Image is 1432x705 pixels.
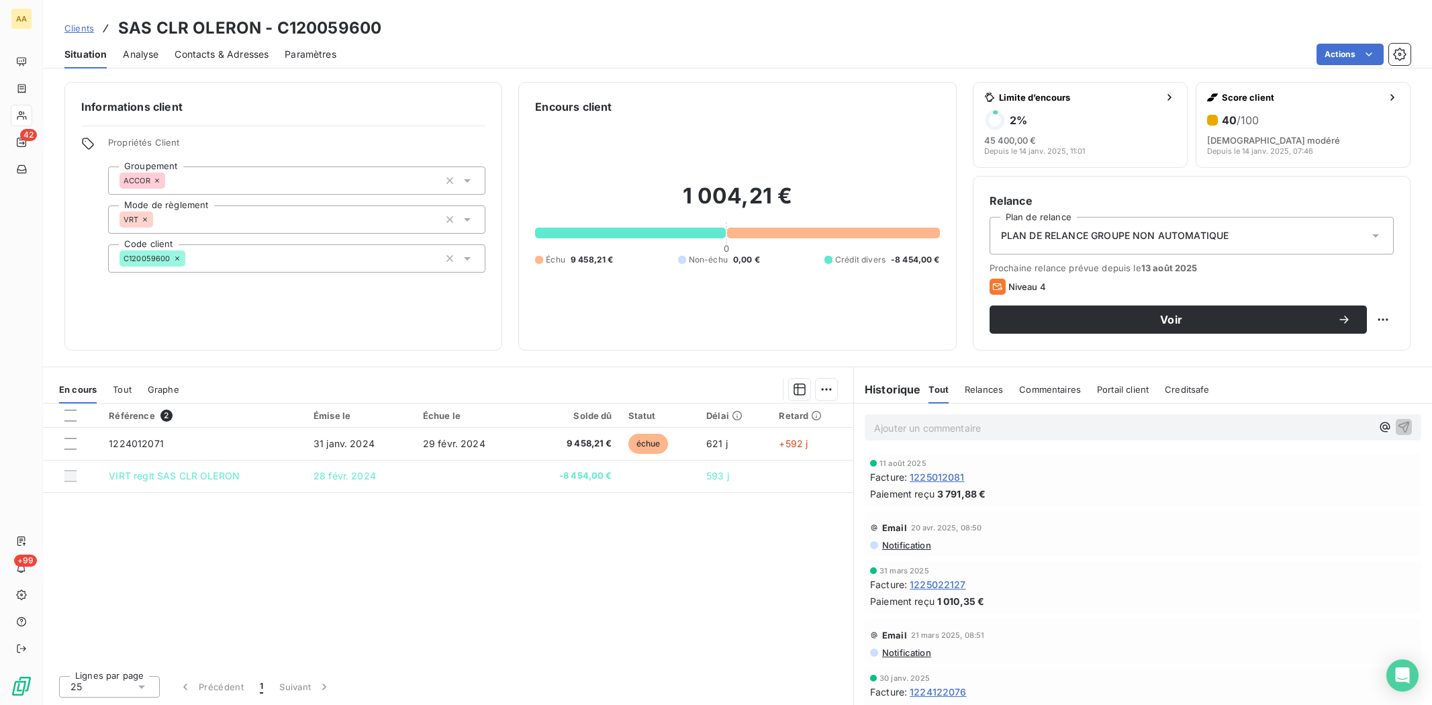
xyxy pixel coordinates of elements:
[314,438,375,449] span: 31 janv. 2024
[165,175,176,187] input: Ajouter une valeur
[870,470,907,484] span: Facture :
[724,243,729,254] span: 0
[870,487,935,501] span: Paiement reçu
[937,594,985,608] span: 1 010,35 €
[733,254,760,266] span: 0,00 €
[706,470,729,481] span: 593 j
[1006,314,1337,325] span: Voir
[854,381,921,397] h6: Historique
[1019,384,1081,395] span: Commentaires
[937,487,986,501] span: 3 791,88 €
[881,647,931,658] span: Notification
[973,82,1188,168] button: Limite d’encours2%45 400,00 €Depuis le 14 janv. 2025, 11:01
[1008,281,1046,292] span: Niveau 4
[689,254,728,266] span: Non-échu
[1010,113,1027,127] h6: 2 %
[108,137,485,156] span: Propriétés Client
[70,680,82,694] span: 25
[64,48,107,61] span: Situation
[423,438,485,449] span: 29 févr. 2024
[1097,384,1149,395] span: Portail client
[535,99,612,115] h6: Encours client
[271,673,339,701] button: Suivant
[123,48,158,61] span: Analyse
[881,540,931,551] span: Notification
[252,673,271,701] button: 1
[109,410,297,422] div: Référence
[171,673,252,701] button: Précédent
[124,254,171,263] span: C120059600
[1222,113,1259,127] h6: 40
[11,8,32,30] div: AA
[532,410,612,421] div: Solde dû
[879,674,930,682] span: 30 janv. 2025
[14,555,37,567] span: +99
[64,23,94,34] span: Clients
[1165,384,1210,395] span: Creditsafe
[628,434,669,454] span: échue
[779,438,808,449] span: +592 j
[910,577,966,592] span: 1225022127
[1237,113,1259,127] span: /100
[535,183,939,223] h2: 1 004,21 €
[59,384,97,395] span: En cours
[628,410,691,421] div: Statut
[990,193,1394,209] h6: Relance
[984,135,1036,146] span: 45 400,00 €
[64,21,94,35] a: Clients
[965,384,1003,395] span: Relances
[870,577,907,592] span: Facture :
[185,252,196,265] input: Ajouter une valeur
[879,567,929,575] span: 31 mars 2025
[11,675,32,697] img: Logo LeanPay
[882,630,907,641] span: Email
[1196,82,1411,168] button: Score client40/100[DEMOGRAPHIC_DATA] modéréDepuis le 14 janv. 2025, 07:46
[779,410,845,421] div: Retard
[1207,147,1313,155] span: Depuis le 14 janv. 2025, 07:46
[1222,92,1382,103] span: Score client
[835,254,886,266] span: Crédit divers
[532,469,612,483] span: -8 454,00 €
[706,410,763,421] div: Délai
[124,216,138,224] span: VRT
[1207,135,1340,146] span: [DEMOGRAPHIC_DATA] modéré
[20,129,37,141] span: 42
[1141,263,1198,273] span: 13 août 2025
[148,384,179,395] span: Graphe
[81,99,485,115] h6: Informations client
[314,410,407,421] div: Émise le
[911,524,982,532] span: 20 avr. 2025, 08:50
[160,410,173,422] span: 2
[124,177,150,185] span: ACCOR
[113,384,132,395] span: Tout
[706,438,728,449] span: 621 j
[153,214,164,226] input: Ajouter une valeur
[999,92,1159,103] span: Limite d’encours
[285,48,336,61] span: Paramètres
[882,522,907,533] span: Email
[571,254,614,266] span: 9 458,21 €
[990,263,1394,273] span: Prochaine relance prévue depuis le
[1386,659,1419,692] div: Open Intercom Messenger
[911,631,985,639] span: 21 mars 2025, 08:51
[109,470,240,481] span: VIRT reglt SAS CLR OLERON
[109,438,164,449] span: 1224012071
[260,680,263,694] span: 1
[532,437,612,451] span: 9 458,21 €
[910,685,967,699] span: 1224122076
[910,470,965,484] span: 1225012081
[928,384,949,395] span: Tout
[314,470,376,481] span: 28 févr. 2024
[423,410,516,421] div: Échue le
[175,48,269,61] span: Contacts & Adresses
[546,254,565,266] span: Échu
[1317,44,1384,65] button: Actions
[870,594,935,608] span: Paiement reçu
[879,459,926,467] span: 11 août 2025
[870,685,907,699] span: Facture :
[118,16,381,40] h3: SAS CLR OLERON - C120059600
[891,254,940,266] span: -8 454,00 €
[1001,229,1229,242] span: PLAN DE RELANCE GROUPE NON AUTOMATIQUE
[990,305,1367,334] button: Voir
